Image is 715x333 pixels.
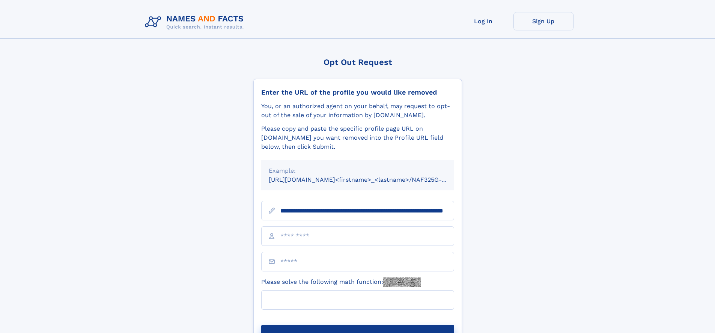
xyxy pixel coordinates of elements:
div: You, or an authorized agent on your behalf, may request to opt-out of the sale of your informatio... [261,102,454,120]
a: Sign Up [513,12,574,30]
div: Opt Out Request [253,57,462,67]
small: [URL][DOMAIN_NAME]<firstname>_<lastname>/NAF325G-xxxxxxxx [269,176,468,183]
label: Please solve the following math function: [261,277,421,287]
div: Enter the URL of the profile you would like removed [261,88,454,96]
div: Example: [269,166,447,175]
img: Logo Names and Facts [142,12,250,32]
a: Log In [453,12,513,30]
div: Please copy and paste the specific profile page URL on [DOMAIN_NAME] you want removed into the Pr... [261,124,454,151]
